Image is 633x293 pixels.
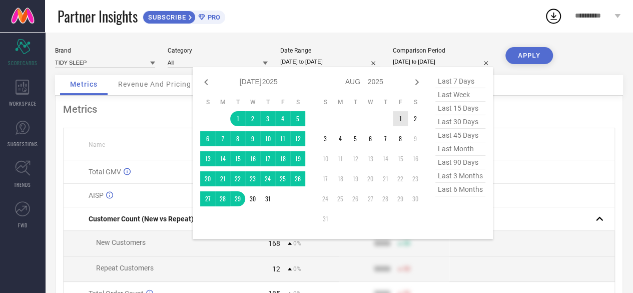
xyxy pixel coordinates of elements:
[435,88,485,102] span: last week
[408,131,423,146] td: Sat Aug 09 2025
[435,142,485,156] span: last month
[393,111,408,126] td: Fri Aug 01 2025
[8,140,38,148] span: SUGGESTIONS
[260,191,275,206] td: Thu Jul 31 2025
[200,191,215,206] td: Sun Jul 27 2025
[318,151,333,166] td: Sun Aug 10 2025
[363,151,378,166] td: Wed Aug 13 2025
[393,98,408,106] th: Friday
[318,191,333,206] td: Sun Aug 24 2025
[393,47,493,54] div: Comparison Period
[378,131,393,146] td: Thu Aug 07 2025
[318,98,333,106] th: Sunday
[293,265,301,272] span: 0%
[393,171,408,186] td: Fri Aug 22 2025
[374,265,390,273] div: 9999
[408,151,423,166] td: Sat Aug 16 2025
[333,151,348,166] td: Mon Aug 11 2025
[168,47,268,54] div: Category
[268,239,280,247] div: 168
[230,111,245,126] td: Tue Jul 01 2025
[408,171,423,186] td: Sat Aug 23 2025
[275,151,290,166] td: Fri Jul 18 2025
[260,151,275,166] td: Thu Jul 17 2025
[200,131,215,146] td: Sun Jul 06 2025
[9,100,37,107] span: WORKSPACE
[408,111,423,126] td: Sat Aug 02 2025
[89,141,105,148] span: Name
[215,131,230,146] td: Mon Jul 07 2025
[55,47,155,54] div: Brand
[260,111,275,126] td: Thu Jul 03 2025
[230,191,245,206] td: Tue Jul 29 2025
[280,47,380,54] div: Date Range
[290,171,305,186] td: Sat Jul 26 2025
[333,171,348,186] td: Mon Aug 18 2025
[408,98,423,106] th: Saturday
[318,171,333,186] td: Sun Aug 17 2025
[280,57,380,67] input: Select date range
[393,131,408,146] td: Fri Aug 08 2025
[275,98,290,106] th: Friday
[435,156,485,169] span: last 90 days
[245,131,260,146] td: Wed Jul 09 2025
[96,264,154,272] span: Repeat Customers
[275,111,290,126] td: Fri Jul 04 2025
[275,131,290,146] td: Fri Jul 11 2025
[378,191,393,206] td: Thu Aug 28 2025
[215,191,230,206] td: Mon Jul 28 2025
[435,75,485,88] span: last 7 days
[505,47,553,64] button: APPLY
[318,211,333,226] td: Sun Aug 31 2025
[435,183,485,196] span: last 6 months
[200,76,212,88] div: Previous month
[435,102,485,115] span: last 15 days
[18,221,28,229] span: FWD
[89,191,104,199] span: AISP
[393,191,408,206] td: Fri Aug 29 2025
[348,171,363,186] td: Tue Aug 19 2025
[378,98,393,106] th: Thursday
[411,76,423,88] div: Next month
[408,191,423,206] td: Sat Aug 30 2025
[70,80,98,88] span: Metrics
[374,239,390,247] div: 9999
[403,265,410,272] span: 50
[205,14,220,21] span: PRO
[58,6,138,27] span: Partner Insights
[14,181,31,188] span: TRENDS
[8,59,38,67] span: SCORECARDS
[435,129,485,142] span: last 45 days
[118,80,191,88] span: Revenue And Pricing
[215,98,230,106] th: Monday
[96,238,146,246] span: New Customers
[290,151,305,166] td: Sat Jul 19 2025
[89,215,194,223] span: Customer Count (New vs Repeat)
[378,151,393,166] td: Thu Aug 14 2025
[363,131,378,146] td: Wed Aug 06 2025
[260,171,275,186] td: Thu Jul 24 2025
[293,240,301,247] span: 0%
[348,98,363,106] th: Tuesday
[290,131,305,146] td: Sat Jul 12 2025
[435,169,485,183] span: last 3 months
[200,98,215,106] th: Sunday
[215,151,230,166] td: Mon Jul 14 2025
[348,131,363,146] td: Tue Aug 05 2025
[348,151,363,166] td: Tue Aug 12 2025
[333,131,348,146] td: Mon Aug 04 2025
[215,171,230,186] td: Mon Jul 21 2025
[200,171,215,186] td: Sun Jul 20 2025
[245,171,260,186] td: Wed Jul 23 2025
[363,98,378,106] th: Wednesday
[435,115,485,129] span: last 30 days
[230,151,245,166] td: Tue Jul 15 2025
[393,151,408,166] td: Fri Aug 15 2025
[200,151,215,166] td: Sun Jul 13 2025
[245,111,260,126] td: Wed Jul 02 2025
[230,171,245,186] td: Tue Jul 22 2025
[260,98,275,106] th: Thursday
[393,57,493,67] input: Select comparison period
[245,191,260,206] td: Wed Jul 30 2025
[318,131,333,146] td: Sun Aug 03 2025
